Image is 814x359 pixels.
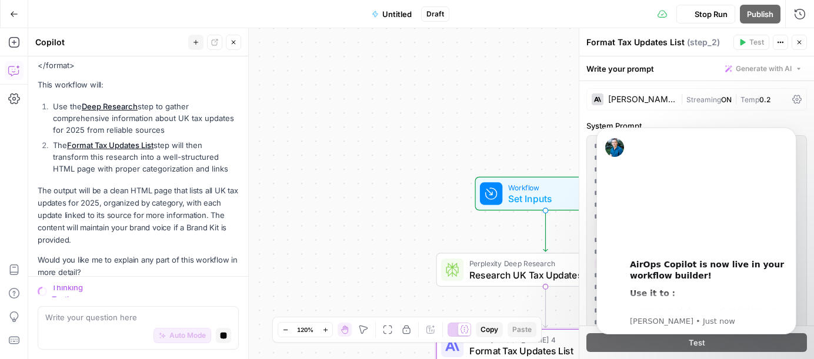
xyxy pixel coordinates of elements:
div: Let's get you building with LLMs! [19,75,184,86]
b: Chat and Support [54,104,135,113]
div: Perplexity Deep ResearchResearch UK Tax Updates 2025Step 1 [436,253,655,287]
div: Here is a short video where I walk through the setup process for an app. [19,132,184,155]
span: Stop Run [695,8,728,20]
div: Copilot [35,36,185,48]
div: Happy building! [19,162,184,173]
div: WorkflowSet InputsInputs [436,177,655,211]
span: Generate with AI [736,63,792,74]
span: Research UK Tax Updates 2025 [469,268,618,282]
img: Profile image for Alex [34,6,52,25]
li: Use the step to gather comprehensive information about UK tax updates for 2025 from reliable sources [50,100,239,136]
button: Stop Run [676,5,735,24]
div: Let's get you building with LLMs!You can always reach us by pressingChat and Supportin the bottom... [9,68,193,256]
span: Temp [740,95,759,104]
span: Test [749,37,764,48]
button: Send a message… [202,302,221,321]
p: The output will be a clean HTML page that lists all UK tax updates for 2025, organized by categor... [38,184,239,247]
span: LLM · [PERSON_NAME] 4 [469,334,616,345]
a: Deep Research [82,102,138,111]
span: ( step_2 ) [687,36,720,48]
div: Testing [52,293,239,305]
span: Perplexity Deep Research [469,258,618,269]
span: Set Inputs [508,192,578,206]
button: Generate with AI [720,61,807,76]
span: Paste [512,324,532,335]
g: Edge from step_1 to step_2 [543,287,548,328]
button: Auto Mode [154,328,211,343]
button: Untitled [365,5,419,24]
button: Gif picker [37,307,46,316]
div: Alex says… [9,68,226,282]
span: Workflow [508,182,578,193]
button: Home [184,5,206,27]
span: ON [721,95,732,104]
span: Auto Mode [169,330,206,341]
span: | [732,93,740,105]
button: Copy [476,322,503,337]
button: go back [8,5,30,27]
p: Active over [DATE] [57,15,128,26]
span: Copy [481,324,498,335]
button: Emoji picker [18,307,28,316]
span: Draft [426,9,444,19]
textarea: Message… [10,282,225,302]
p: This workflow will: [38,79,239,91]
iframe: youtube [19,179,184,249]
div: Format Tax Updates List [586,36,730,48]
span: Untitled [382,8,412,20]
div: Close [206,5,228,26]
button: Upload attachment [56,307,65,316]
li: The step will then transform this research into a well-structured HTML page with proper categoriz... [50,139,239,175]
iframe: Intercom notifications message [579,110,814,353]
p: Would you like me to explain any part of this workflow in more detail? [38,254,239,279]
span: Streaming [686,95,721,104]
span: Format Tax Updates List [469,344,616,358]
span: 120% [297,325,313,334]
div: You can always reach us by pressing in the bottom left of your screen. [19,92,184,127]
span: | [680,93,686,105]
div: Write your prompt [579,56,814,80]
span: 0.2 [759,95,770,104]
span: Publish [747,8,773,20]
g: Edge from start to step_1 [543,210,548,251]
div: [PERSON_NAME] • 2m ago [19,259,114,266]
button: Test [733,35,769,50]
div: [PERSON_NAME] 4 [608,95,676,103]
h1: [PERSON_NAME] [57,6,134,15]
button: Paste [508,322,536,337]
a: Format Tax Updates List [67,140,154,150]
button: Publish [740,5,780,24]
